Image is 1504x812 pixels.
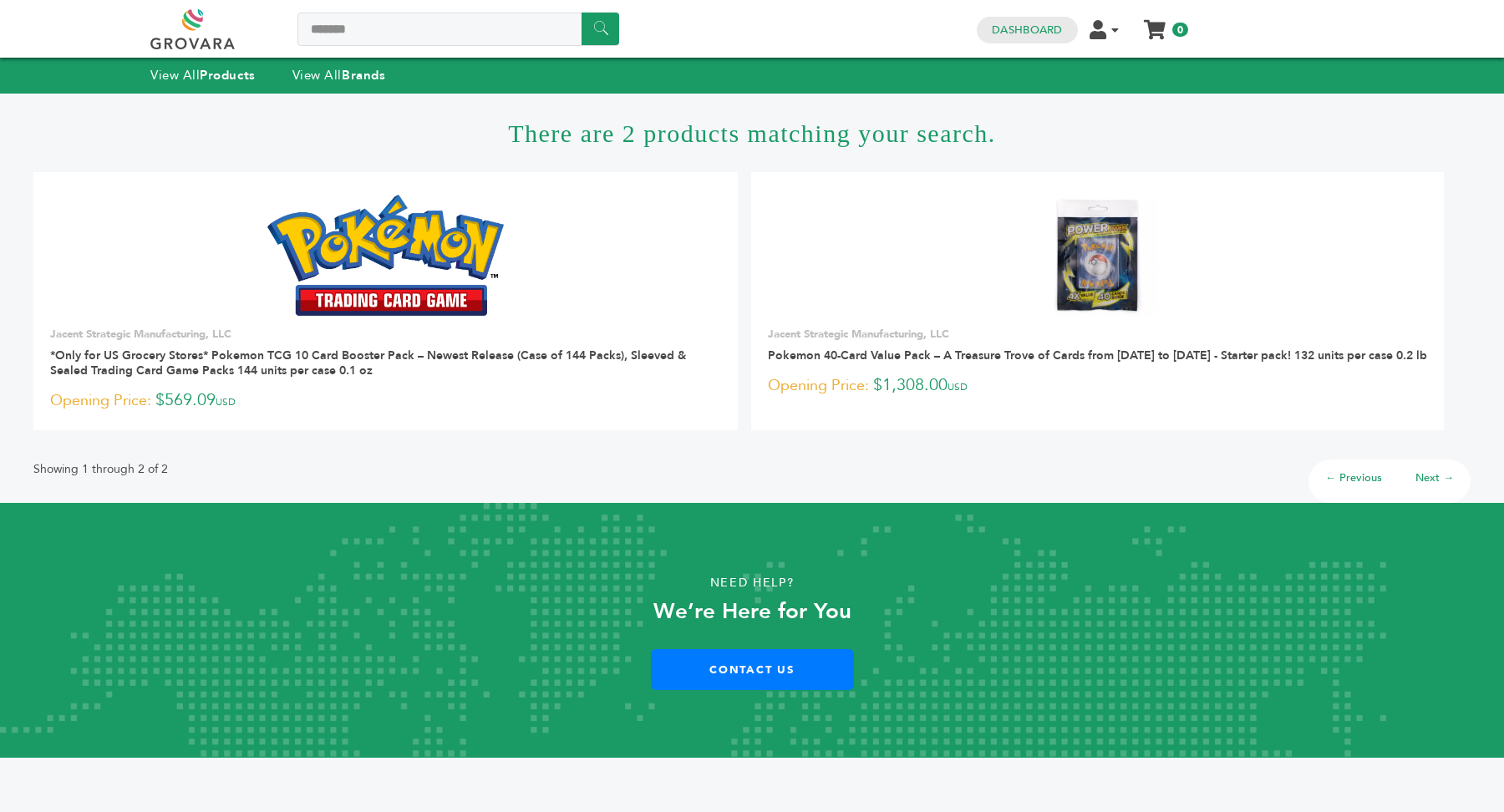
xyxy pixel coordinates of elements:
[1146,15,1165,33] a: My Cart
[768,348,1427,363] a: Pokemon 40-Card Value Pack – A Treasure Trove of Cards from [DATE] to [DATE] - Starter pack! 132 ...
[200,67,255,84] strong: Products
[1325,470,1382,485] a: ← Previous
[1037,195,1158,316] img: Pokemon 40-Card Value Pack – A Treasure Trove of Cards from 1996 to 2024 - Starter pack! 132 unit...
[50,327,721,342] p: Jacent Strategic Manufacturing, LLC
[992,23,1062,38] a: Dashboard
[150,67,256,84] a: View AllProducts
[768,327,1427,342] p: Jacent Strategic Manufacturing, LLC
[948,380,968,393] span: USD
[33,94,1471,172] h1: There are 2 products matching your search.
[768,373,1427,398] p: $1,308.00
[297,13,619,46] input: Search a product or brand...
[768,374,869,397] span: Opening Price:
[216,395,236,409] span: USD
[267,195,504,315] img: *Only for US Grocery Stores* Pokemon TCG 10 Card Booster Pack – Newest Release (Case of 144 Packs...
[292,67,386,84] a: View AllBrands
[50,389,151,412] span: Opening Price:
[50,388,721,414] p: $569.09
[1172,23,1188,37] span: 0
[651,649,854,690] a: Contact Us
[1415,470,1454,485] a: Next →
[33,459,168,480] p: Showing 1 through 2 of 2
[342,67,385,84] strong: Brands
[653,596,851,627] strong: We’re Here for You
[75,571,1429,596] p: Need Help?
[50,348,686,378] a: *Only for US Grocery Stores* Pokemon TCG 10 Card Booster Pack – Newest Release (Case of 144 Packs...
